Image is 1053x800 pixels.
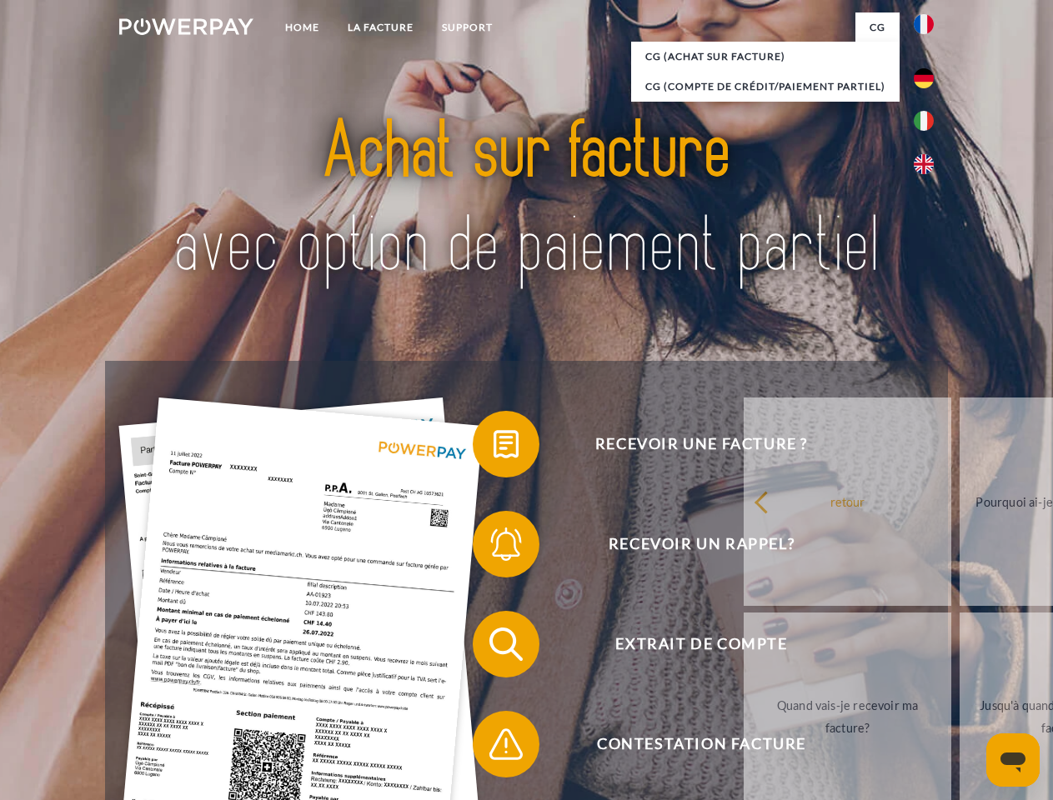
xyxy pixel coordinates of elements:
span: Recevoir une facture ? [497,411,905,477]
img: qb_bell.svg [485,523,527,565]
span: Extrait de compte [497,611,905,677]
img: title-powerpay_fr.svg [159,80,894,319]
img: qb_search.svg [485,623,527,665]
span: Recevoir un rappel? [497,511,905,577]
iframe: Bouton de lancement de la fenêtre de messagerie [986,733,1040,787]
button: Extrait de compte [473,611,906,677]
img: fr [914,14,934,34]
img: en [914,154,934,174]
a: Home [271,12,333,42]
div: retour [754,490,941,512]
img: it [914,111,934,131]
img: de [914,68,934,88]
a: Support [428,12,507,42]
a: LA FACTURE [333,12,428,42]
img: logo-powerpay-white.svg [119,18,253,35]
span: Contestation Facture [497,711,905,777]
button: Recevoir une facture ? [473,411,906,477]
img: qb_bill.svg [485,423,527,465]
a: CG (Compte de crédit/paiement partiel) [631,72,900,102]
a: CG [855,12,900,42]
div: Quand vais-je recevoir ma facture? [754,694,941,739]
button: Contestation Facture [473,711,906,777]
a: CG (achat sur facture) [631,42,900,72]
button: Recevoir un rappel? [473,511,906,577]
img: qb_warning.svg [485,723,527,765]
